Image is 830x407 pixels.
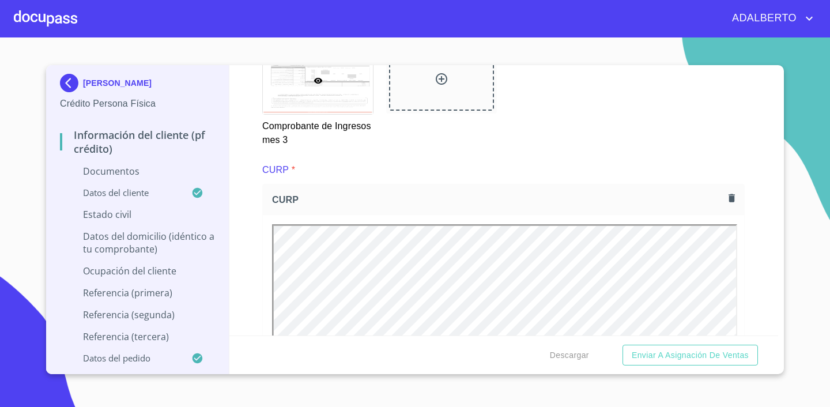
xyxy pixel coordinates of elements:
[60,165,215,178] p: Documentos
[622,345,758,366] button: Enviar a Asignación de Ventas
[83,78,152,88] p: [PERSON_NAME]
[60,187,191,198] p: Datos del cliente
[632,348,749,363] span: Enviar a Asignación de Ventas
[262,163,289,177] p: CURP
[60,208,215,221] p: Estado Civil
[550,348,589,363] span: Descargar
[262,115,372,147] p: Comprobante de Ingresos mes 3
[60,352,191,364] p: Datos del pedido
[60,287,215,299] p: Referencia (primera)
[60,128,215,156] p: Información del cliente (PF crédito)
[60,230,215,255] p: Datos del domicilio (idéntico a tu comprobante)
[60,74,83,92] img: Docupass spot blue
[60,97,215,111] p: Crédito Persona Física
[545,345,594,366] button: Descargar
[723,9,816,28] button: account of current user
[723,9,802,28] span: ADALBERTO
[60,265,215,277] p: Ocupación del Cliente
[60,308,215,321] p: Referencia (segunda)
[60,330,215,343] p: Referencia (tercera)
[272,194,724,206] span: CURP
[60,74,215,97] div: [PERSON_NAME]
